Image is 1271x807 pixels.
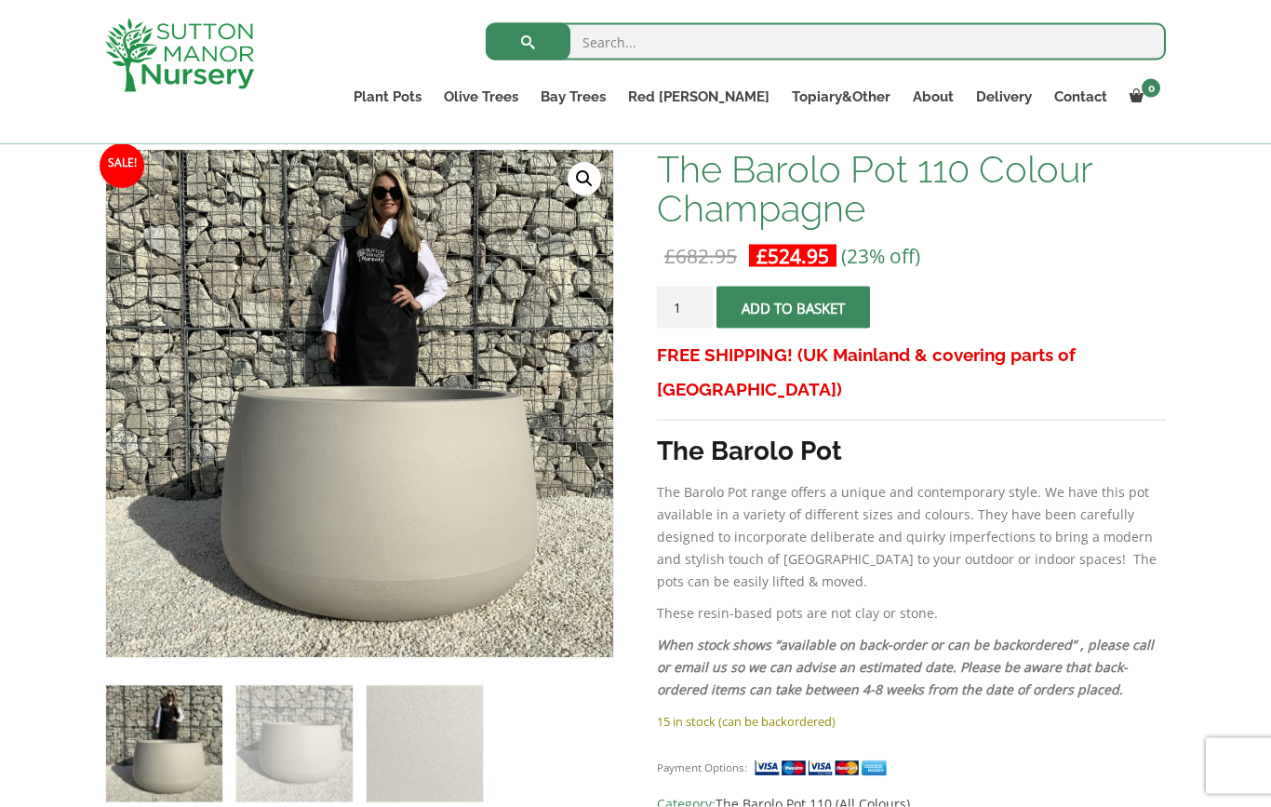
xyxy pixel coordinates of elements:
a: Topiary&Other [781,84,902,110]
a: Plant Pots [342,84,433,110]
img: The Barolo Pot 110 Colour Champagne - Image 3 [367,686,483,802]
img: logo [105,19,254,92]
img: The Barolo Pot 110 Colour Champagne - Image 2 [236,686,353,802]
span: (23% off) [841,243,920,269]
p: The Barolo Pot range offers a unique and contemporary style. We have this pot available in a vari... [657,481,1166,593]
a: Delivery [965,84,1043,110]
bdi: 524.95 [756,243,829,269]
span: Sale! [100,144,144,189]
a: 0 [1118,84,1166,110]
input: Product quantity [657,287,713,329]
a: Olive Trees [433,84,529,110]
img: The Barolo Pot 110 Colour Champagne [106,686,222,802]
span: 0 [1142,79,1160,98]
img: payment supported [754,759,893,778]
small: Payment Options: [657,760,747,774]
span: £ [756,243,768,269]
bdi: 682.95 [664,243,737,269]
h1: The Barolo Pot 110 Colour Champagne [657,150,1166,228]
em: When stock shows “available on back-order or can be backordered” , please call or email us so we ... [657,636,1154,698]
a: Red [PERSON_NAME] [617,84,781,110]
span: £ [664,243,676,269]
a: Contact [1043,84,1118,110]
p: These resin-based pots are not clay or stone. [657,602,1166,625]
a: About [902,84,965,110]
p: 15 in stock (can be backordered) [657,710,1166,733]
a: View full-screen image gallery [568,163,601,196]
button: Add to basket [716,287,870,329]
a: Bay Trees [529,84,617,110]
h3: FREE SHIPPING! (UK Mainland & covering parts of [GEOGRAPHIC_DATA]) [657,338,1166,407]
input: Search... [486,23,1166,61]
strong: The Barolo Pot [657,436,842,466]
